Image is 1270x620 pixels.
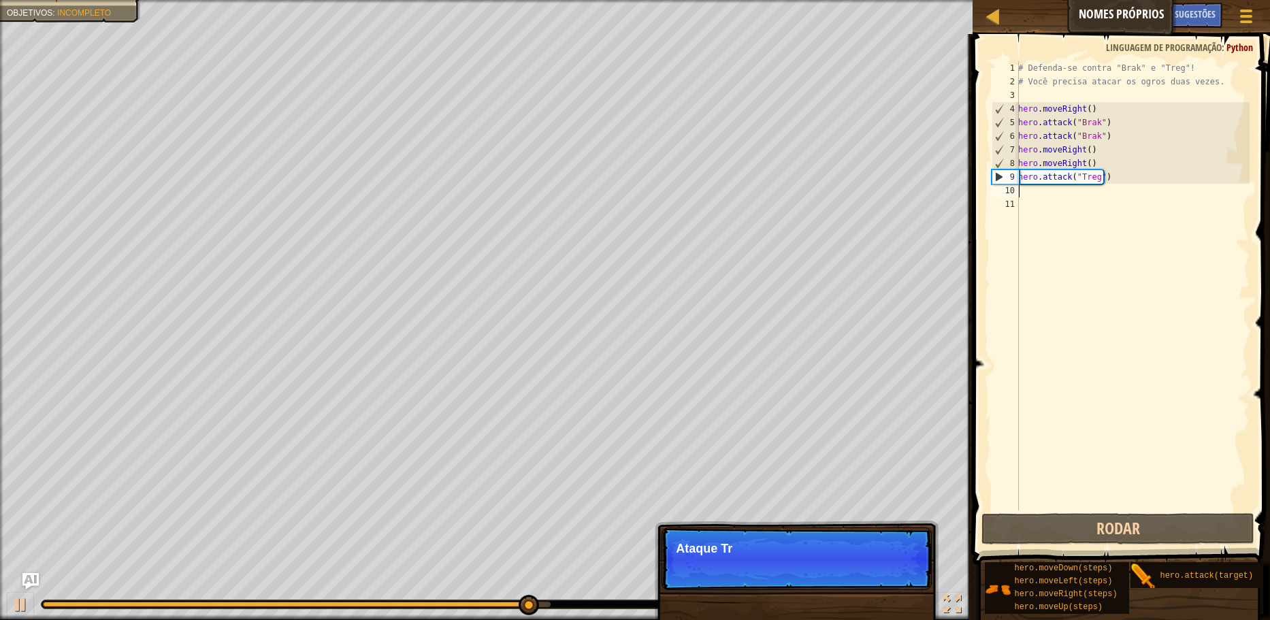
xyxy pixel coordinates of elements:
[1138,7,1161,20] span: Ask AI
[7,8,52,18] span: Objetivos
[992,197,1019,211] div: 11
[992,143,1019,157] div: 7
[57,8,111,18] span: Incompleto
[1106,41,1222,54] span: Linguagem de programação
[1014,589,1117,599] span: hero.moveRight(steps)
[992,184,1019,197] div: 10
[22,573,39,589] button: Ask AI
[992,102,1019,116] div: 4
[992,75,1019,88] div: 2
[992,129,1019,143] div: 6
[1014,564,1112,573] span: hero.moveDown(steps)
[992,116,1019,129] div: 5
[52,8,57,18] span: :
[939,592,966,620] button: Toggle fullscreen
[992,61,1019,75] div: 1
[992,88,1019,102] div: 3
[992,170,1019,184] div: 9
[1131,3,1168,28] button: Ask AI
[985,576,1011,602] img: portrait.png
[1175,7,1216,20] span: Sugestões
[1222,41,1226,54] span: :
[992,157,1019,170] div: 8
[1160,571,1253,581] span: hero.attack(target)
[1229,3,1263,35] button: Mostrar menu do jogo
[1226,41,1253,54] span: Python
[981,513,1254,544] button: Rodar
[1014,576,1112,586] span: hero.moveLeft(steps)
[7,592,34,620] button: Ctrl + P: Play
[1014,602,1103,612] span: hero.moveUp(steps)
[676,542,917,555] p: Ataque Tr
[1130,564,1156,589] img: portrait.png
